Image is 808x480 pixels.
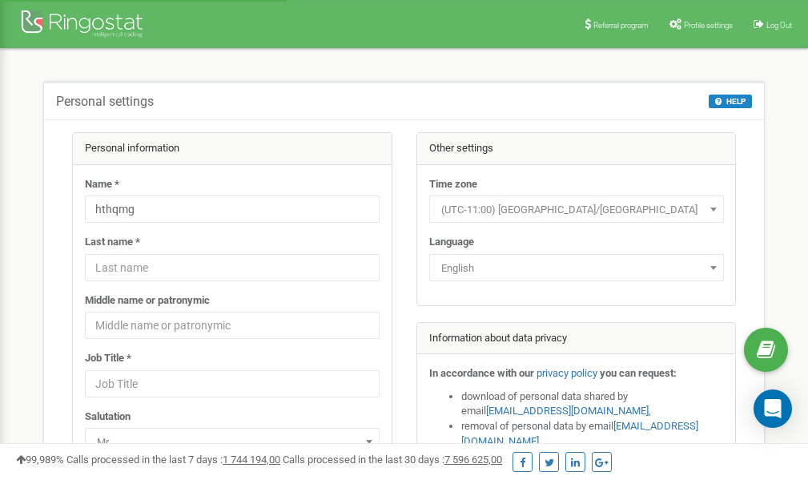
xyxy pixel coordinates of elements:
label: Middle name or patronymic [85,293,210,309]
span: Calls processed in the last 30 days : [283,454,502,466]
label: Salutation [85,409,131,425]
span: 99,989% [16,454,64,466]
input: Last name [85,254,380,281]
span: Referral program [593,21,649,30]
span: Mr. [85,428,380,455]
a: [EMAIL_ADDRESS][DOMAIN_NAME] [486,405,649,417]
li: removal of personal data by email , [461,419,724,449]
span: (UTC-11:00) Pacific/Midway [429,196,724,223]
input: Name [85,196,380,223]
u: 7 596 625,00 [444,454,502,466]
label: Job Title * [85,351,131,366]
a: privacy policy [537,367,597,379]
label: Time zone [429,177,477,192]
button: HELP [709,95,752,108]
label: Last name * [85,235,140,250]
div: Personal information [73,133,392,165]
span: Mr. [90,431,374,454]
strong: In accordance with our [429,367,534,379]
span: English [429,254,724,281]
span: (UTC-11:00) Pacific/Midway [435,199,718,221]
u: 1 744 194,00 [223,454,280,466]
span: Calls processed in the last 7 days : [66,454,280,466]
span: Profile settings [684,21,733,30]
span: Log Out [766,21,792,30]
label: Language [429,235,474,250]
span: English [435,257,718,280]
input: Middle name or patronymic [85,312,380,339]
label: Name * [85,177,119,192]
strong: you can request: [600,367,677,379]
input: Job Title [85,370,380,397]
div: Open Intercom Messenger [754,389,792,428]
div: Information about data privacy [417,323,736,355]
li: download of personal data shared by email , [461,389,724,419]
h5: Personal settings [56,95,154,109]
div: Other settings [417,133,736,165]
